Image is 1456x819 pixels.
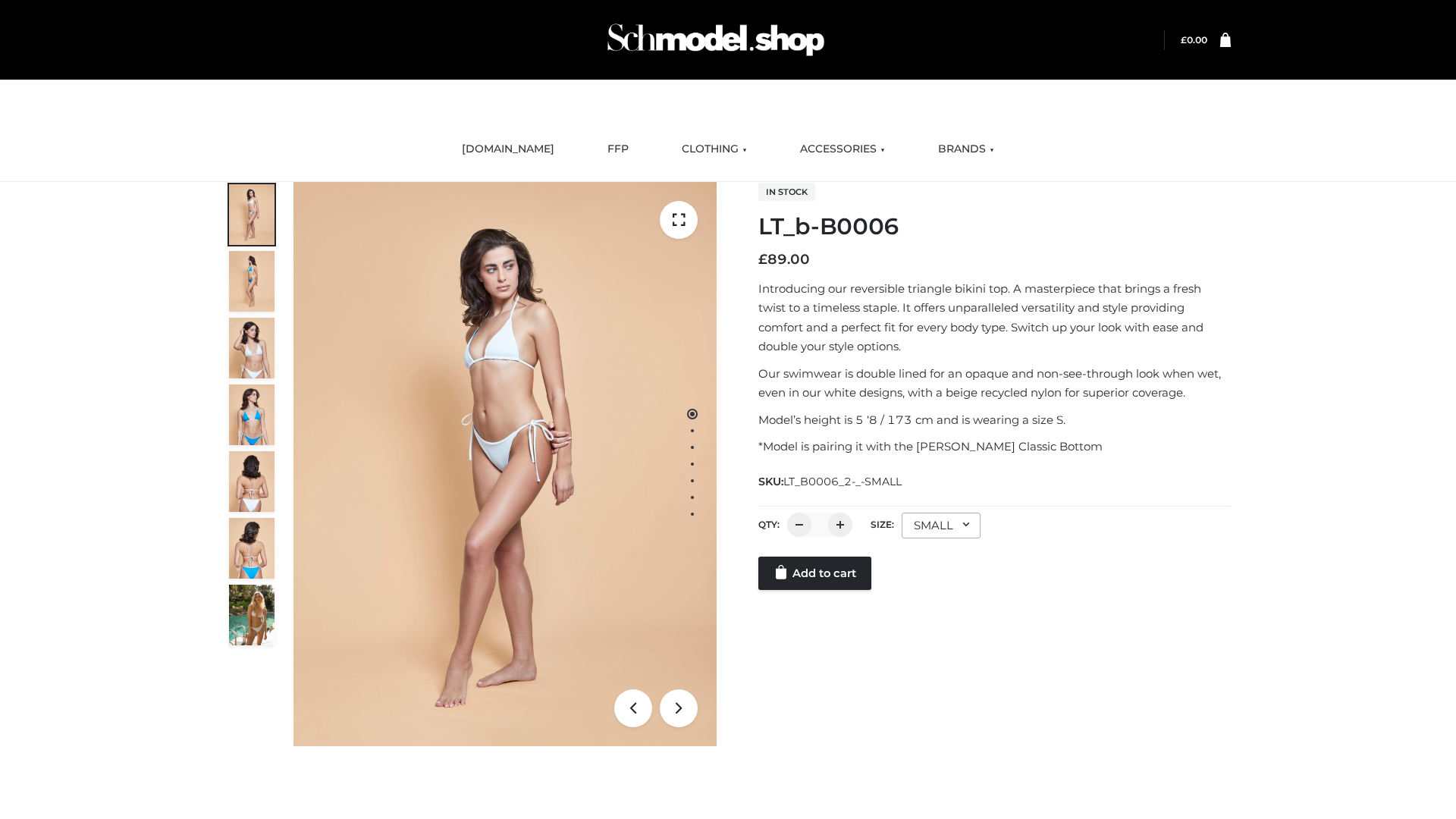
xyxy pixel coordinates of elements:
bdi: 0.00 [1181,34,1207,45]
h1: LT_b-B0006 [758,213,1231,240]
p: Model’s height is 5 ‘8 / 173 cm and is wearing a size S. [758,410,1231,430]
img: ArielClassicBikiniTop_CloudNine_AzureSky_OW114ECO_8-scaled.jpg [229,518,275,579]
span: £ [1181,34,1187,45]
bdi: 89.00 [758,251,810,268]
img: ArielClassicBikiniTop_CloudNine_AzureSky_OW114ECO_1-scaled.jpg [229,184,275,245]
a: £0.00 [1181,34,1207,45]
a: FFP [596,133,640,166]
img: ArielClassicBikiniTop_CloudNine_AzureSky_OW114ECO_1 [293,182,717,746]
label: Size: [871,519,894,530]
p: Introducing our reversible triangle bikini top. A masterpiece that brings a fresh twist to a time... [758,279,1231,356]
a: BRANDS [927,133,1006,166]
label: QTY: [758,519,780,530]
img: ArielClassicBikiniTop_CloudNine_AzureSky_OW114ECO_7-scaled.jpg [229,451,275,512]
p: Our swimwear is double lined for an opaque and non-see-through look when wet, even in our white d... [758,364,1231,403]
span: LT_B0006_2-_-SMALL [783,475,902,488]
a: ACCESSORIES [789,133,896,166]
a: [DOMAIN_NAME] [450,133,566,166]
span: £ [758,251,767,268]
img: Arieltop_CloudNine_AzureSky2.jpg [229,585,275,645]
img: ArielClassicBikiniTop_CloudNine_AzureSky_OW114ECO_4-scaled.jpg [229,384,275,445]
a: Add to cart [758,557,871,590]
p: *Model is pairing it with the [PERSON_NAME] Classic Bottom [758,437,1231,457]
img: ArielClassicBikiniTop_CloudNine_AzureSky_OW114ECO_2-scaled.jpg [229,251,275,312]
div: SMALL [902,513,981,538]
span: In stock [758,183,815,201]
span: SKU: [758,472,903,491]
a: CLOTHING [670,133,758,166]
img: ArielClassicBikiniTop_CloudNine_AzureSky_OW114ECO_3-scaled.jpg [229,318,275,378]
img: Schmodel Admin 964 [602,10,830,70]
